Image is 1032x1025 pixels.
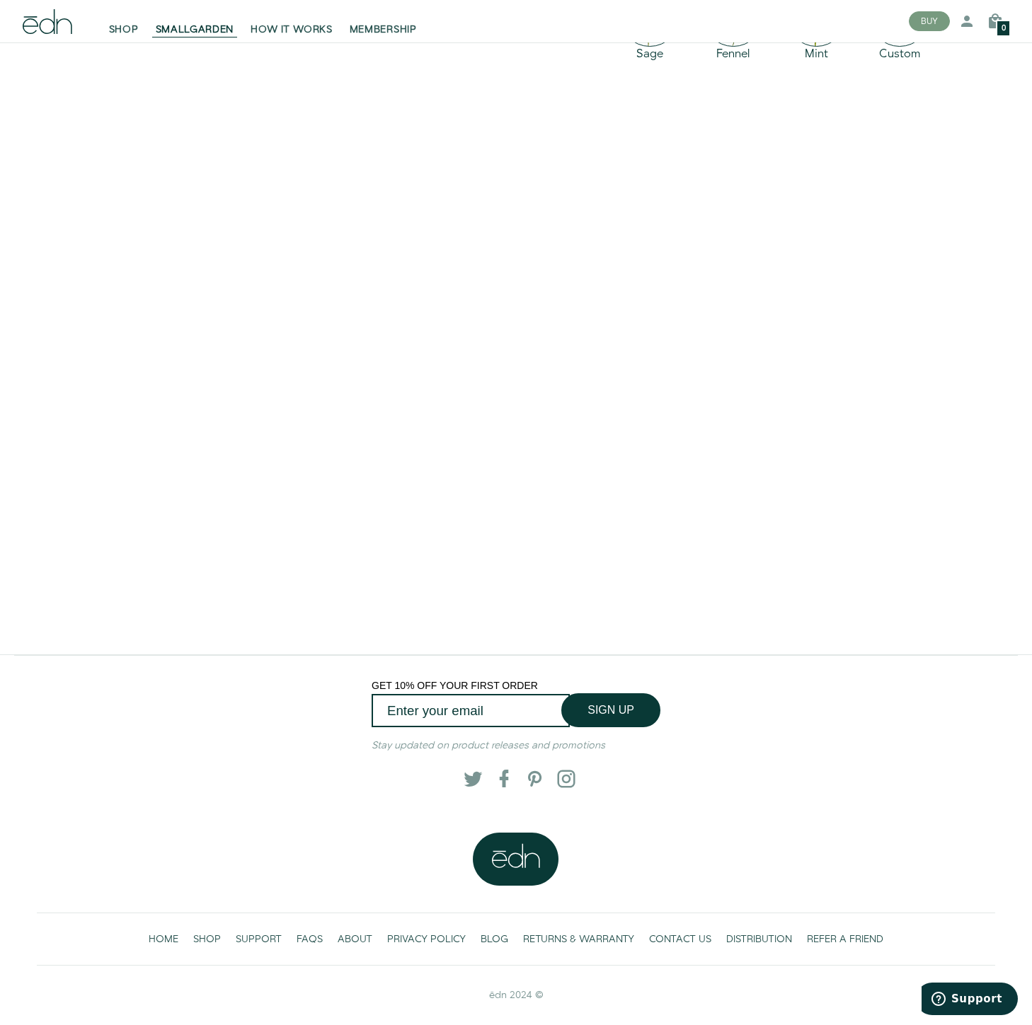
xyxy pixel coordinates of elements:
[236,932,282,946] span: SUPPORT
[481,932,508,946] span: BLOG
[350,23,417,37] span: MEMBERSHIP
[341,6,425,37] a: MEMBERSHIP
[489,988,544,1002] span: ēdn 2024 ©
[297,932,323,946] span: FAQS
[372,694,570,727] input: Enter your email
[619,47,680,63] div: Sage
[331,925,380,954] a: ABOUT
[800,925,891,954] a: REFER A FRIEND
[338,932,372,946] span: ABOUT
[649,932,711,946] span: CONTACT US
[474,925,516,954] a: BLOG
[142,925,186,954] a: HOME
[101,6,147,37] a: SHOP
[372,739,605,753] em: Stay updated on product releases and promotions
[909,11,950,31] button: BUY
[156,23,234,37] span: SMALLGARDEN
[642,925,719,954] a: CONTACT US
[149,932,178,946] span: HOME
[193,932,221,946] span: SHOP
[229,925,289,954] a: SUPPORT
[1002,25,1006,33] span: 0
[289,925,331,954] a: FAQS
[523,932,634,946] span: RETURNS & WARRANTY
[807,932,883,946] span: REFER A FRIEND
[561,693,660,727] button: SIGN UP
[719,925,800,954] a: DISTRIBUTION
[372,680,538,691] span: GET 10% OFF YOUR FIRST ORDER
[380,925,474,954] a: PRIVACY POLICY
[922,983,1018,1018] iframe: Opens a widget where you can find more information
[726,932,792,946] span: DISTRIBUTION
[869,47,930,63] div: Custom
[147,6,243,37] a: SMALLGARDEN
[786,47,847,63] div: Mint
[186,925,229,954] a: SHOP
[251,23,332,37] span: HOW IT WORKS
[242,6,340,37] a: HOW IT WORKS
[109,23,139,37] span: SHOP
[387,932,466,946] span: PRIVACY POLICY
[516,925,642,954] a: RETURNS & WARRANTY
[703,47,764,63] div: Fennel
